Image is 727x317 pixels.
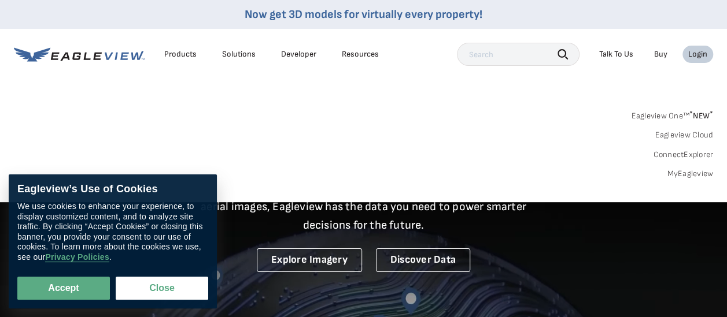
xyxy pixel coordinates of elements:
a: Privacy Policies [45,252,109,262]
a: Now get 3D models for virtually every property! [245,8,482,21]
a: MyEagleview [667,169,713,179]
input: Search [457,43,580,66]
a: Eagleview One™*NEW* [631,107,713,121]
div: We use cookies to enhance your experience, to display customized content, and to analyze site tra... [17,202,208,262]
button: Close [116,277,208,300]
div: Solutions [222,49,256,59]
div: Talk To Us [599,49,633,59]
a: Buy [654,49,667,59]
div: Eagleview’s Use of Cookies [17,183,208,196]
div: Products [164,49,197,59]
a: Discover Data [376,248,470,272]
div: Resources [342,49,379,59]
button: Accept [17,277,110,300]
a: ConnectExplorer [653,150,713,160]
a: Developer [281,49,316,59]
a: Explore Imagery [257,248,362,272]
p: A new era starts here. Built on more than 3.5 billion high-resolution aerial images, Eagleview ha... [187,179,541,234]
div: Login [688,49,707,59]
a: Eagleview Cloud [655,130,713,140]
span: NEW [689,111,713,121]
